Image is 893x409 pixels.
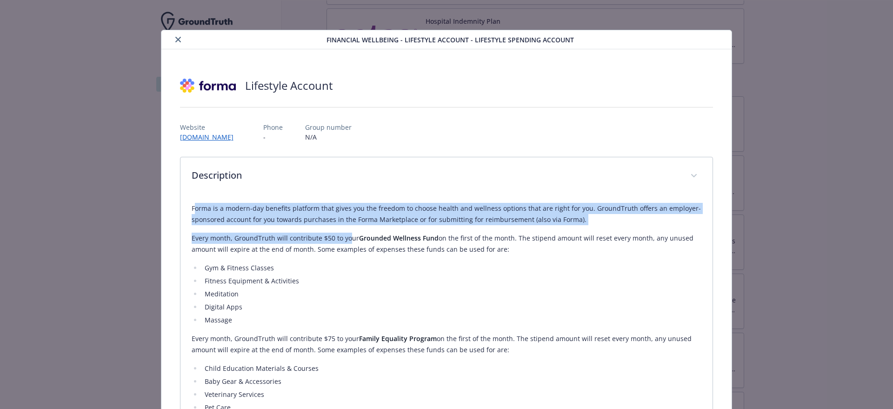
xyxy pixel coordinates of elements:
p: N/A [305,132,352,142]
strong: Grounded Wellness Fund [359,234,439,242]
li: Meditation [202,288,702,300]
p: Every month, GroundTruth will contribute $50 to your on the first of the month. The stipend amoun... [192,233,702,255]
p: Website [180,122,241,132]
p: Phone [263,122,283,132]
li: Digital Apps [202,302,702,313]
li: Gym & Fitness Classes [202,262,702,274]
p: - [263,132,283,142]
a: [DOMAIN_NAME] [180,133,241,141]
div: Description [180,157,713,195]
p: Forma is a modern-day benefits platform that gives you the freedom to choose health and wellness ... [192,203,702,225]
span: Financial Wellbeing - Lifestyle Account - Lifestyle Spending Account [327,35,574,45]
img: Forma, Inc. [180,72,236,100]
button: close [173,34,184,45]
strong: Family Equality Program [359,334,437,343]
p: Every month, GroundTruth will contribute $75 to your on the first of the month. The stipend amoun... [192,333,702,355]
li: Veterinary Services [202,389,702,400]
li: Fitness Equipment & Activities [202,275,702,287]
li: Baby Gear & Accessories [202,376,702,387]
h2: Lifestyle Account [245,78,333,94]
p: Description [192,168,680,182]
li: Massage [202,315,702,326]
li: Child Education Materials & Courses [202,363,702,374]
p: Group number [305,122,352,132]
